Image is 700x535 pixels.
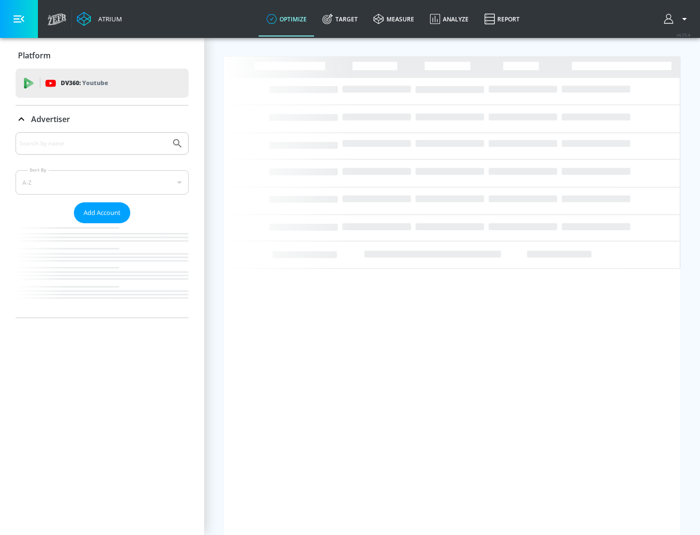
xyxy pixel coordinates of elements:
span: Add Account [84,207,121,218]
a: Target [315,1,366,36]
input: Search by name [19,137,167,150]
a: Report [476,1,527,36]
a: optimize [259,1,315,36]
p: DV360: [61,78,108,89]
p: Advertiser [31,114,70,125]
div: Advertiser [16,106,189,133]
div: Advertiser [16,132,189,318]
nav: list of Advertiser [16,223,189,318]
div: Atrium [94,15,122,23]
div: Platform [16,42,189,69]
a: measure [366,1,422,36]
div: DV360: Youtube [16,69,189,98]
div: A-Z [16,170,189,195]
label: Sort By [28,167,49,173]
p: Platform [18,50,51,61]
a: Analyze [422,1,476,36]
span: v 4.25.4 [677,32,690,37]
a: Atrium [77,12,122,26]
p: Youtube [82,78,108,88]
button: Add Account [74,202,130,223]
